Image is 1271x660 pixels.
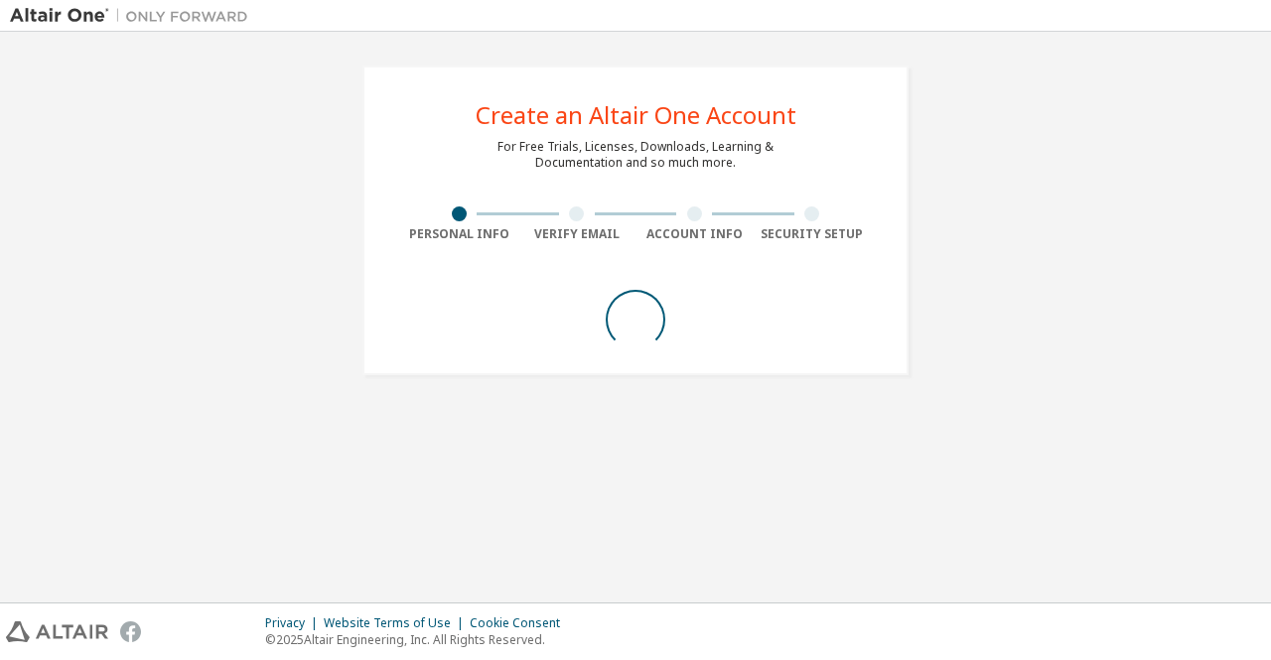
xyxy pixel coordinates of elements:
[497,139,774,171] div: For Free Trials, Licenses, Downloads, Learning & Documentation and so much more.
[265,631,572,648] p: © 2025 Altair Engineering, Inc. All Rights Reserved.
[10,6,258,26] img: Altair One
[476,103,796,127] div: Create an Altair One Account
[265,615,324,631] div: Privacy
[400,226,518,242] div: Personal Info
[470,615,572,631] div: Cookie Consent
[518,226,636,242] div: Verify Email
[635,226,754,242] div: Account Info
[324,615,470,631] div: Website Terms of Use
[754,226,872,242] div: Security Setup
[6,621,108,642] img: altair_logo.svg
[120,621,141,642] img: facebook.svg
